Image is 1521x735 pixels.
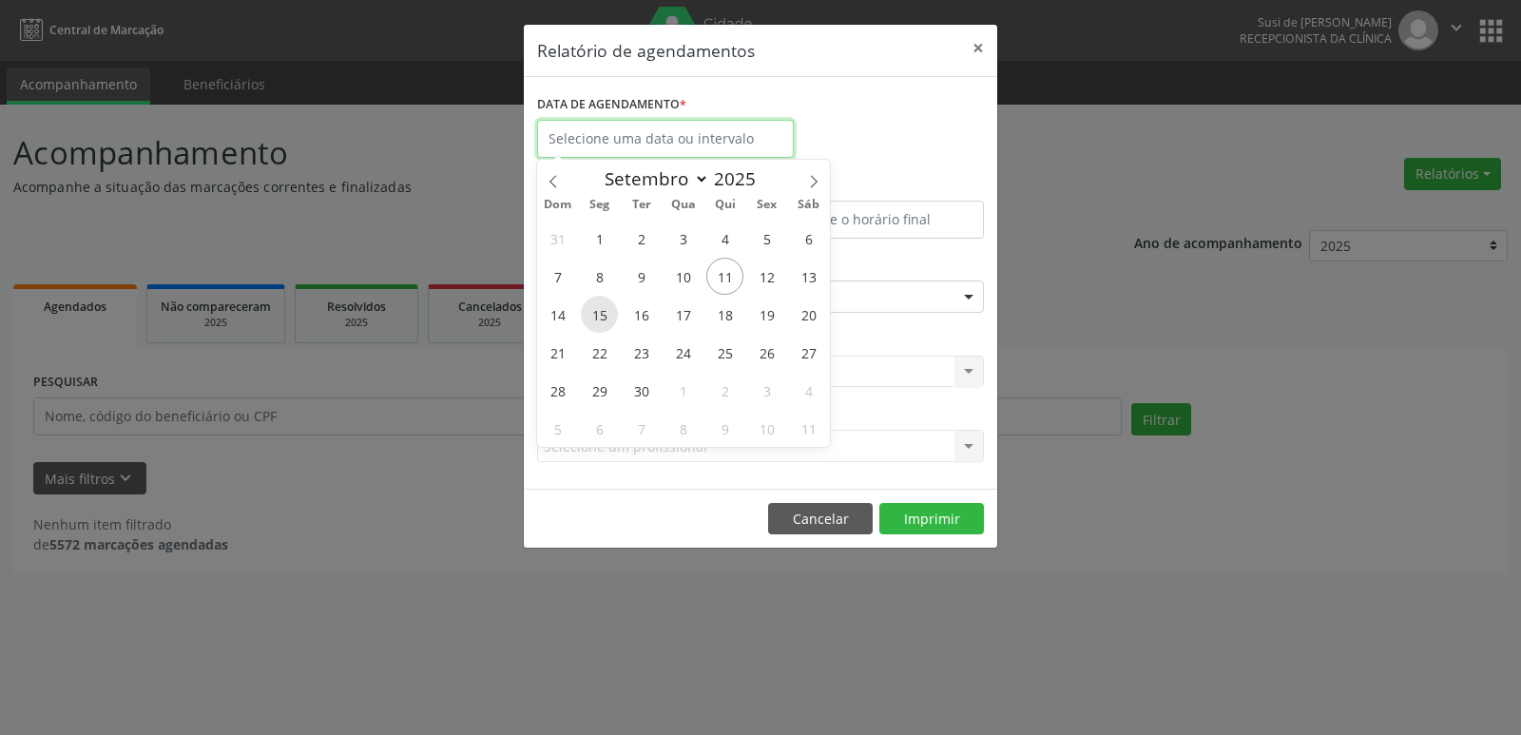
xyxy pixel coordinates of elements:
[788,199,830,211] span: Sáb
[664,220,702,257] span: Setembro 3, 2025
[581,258,618,295] span: Setembro 8, 2025
[748,258,785,295] span: Setembro 12, 2025
[623,334,660,371] span: Setembro 23, 2025
[790,258,827,295] span: Setembro 13, 2025
[581,410,618,447] span: Outubro 6, 2025
[748,334,785,371] span: Setembro 26, 2025
[748,410,785,447] span: Outubro 10, 2025
[581,334,618,371] span: Setembro 22, 2025
[581,296,618,333] span: Setembro 15, 2025
[748,372,785,409] span: Outubro 3, 2025
[746,199,788,211] span: Sex
[579,199,621,211] span: Seg
[704,199,746,211] span: Qui
[790,372,827,409] span: Outubro 4, 2025
[537,199,579,211] span: Dom
[790,296,827,333] span: Setembro 20, 2025
[748,220,785,257] span: Setembro 5, 2025
[623,220,660,257] span: Setembro 2, 2025
[790,334,827,371] span: Setembro 27, 2025
[539,220,576,257] span: Agosto 31, 2025
[706,372,743,409] span: Outubro 2, 2025
[539,334,576,371] span: Setembro 21, 2025
[706,258,743,295] span: Setembro 11, 2025
[623,372,660,409] span: Setembro 30, 2025
[623,410,660,447] span: Outubro 7, 2025
[706,296,743,333] span: Setembro 18, 2025
[664,296,702,333] span: Setembro 17, 2025
[664,334,702,371] span: Setembro 24, 2025
[623,258,660,295] span: Setembro 9, 2025
[765,201,984,239] input: Selecione o horário final
[706,220,743,257] span: Setembro 4, 2025
[790,410,827,447] span: Outubro 11, 2025
[748,296,785,333] span: Setembro 19, 2025
[765,171,984,201] label: ATÉ
[706,334,743,371] span: Setembro 25, 2025
[768,503,873,535] button: Cancelar
[539,410,576,447] span: Outubro 5, 2025
[595,165,709,192] select: Month
[959,25,997,71] button: Close
[879,503,984,535] button: Imprimir
[663,199,704,211] span: Qua
[621,199,663,211] span: Ter
[581,220,618,257] span: Setembro 1, 2025
[664,372,702,409] span: Outubro 1, 2025
[537,90,686,120] label: DATA DE AGENDAMENTO
[664,410,702,447] span: Outubro 8, 2025
[709,166,772,191] input: Year
[581,372,618,409] span: Setembro 29, 2025
[706,410,743,447] span: Outubro 9, 2025
[537,38,755,63] h5: Relatório de agendamentos
[664,258,702,295] span: Setembro 10, 2025
[539,372,576,409] span: Setembro 28, 2025
[539,296,576,333] span: Setembro 14, 2025
[537,120,794,158] input: Selecione uma data ou intervalo
[790,220,827,257] span: Setembro 6, 2025
[623,296,660,333] span: Setembro 16, 2025
[539,258,576,295] span: Setembro 7, 2025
